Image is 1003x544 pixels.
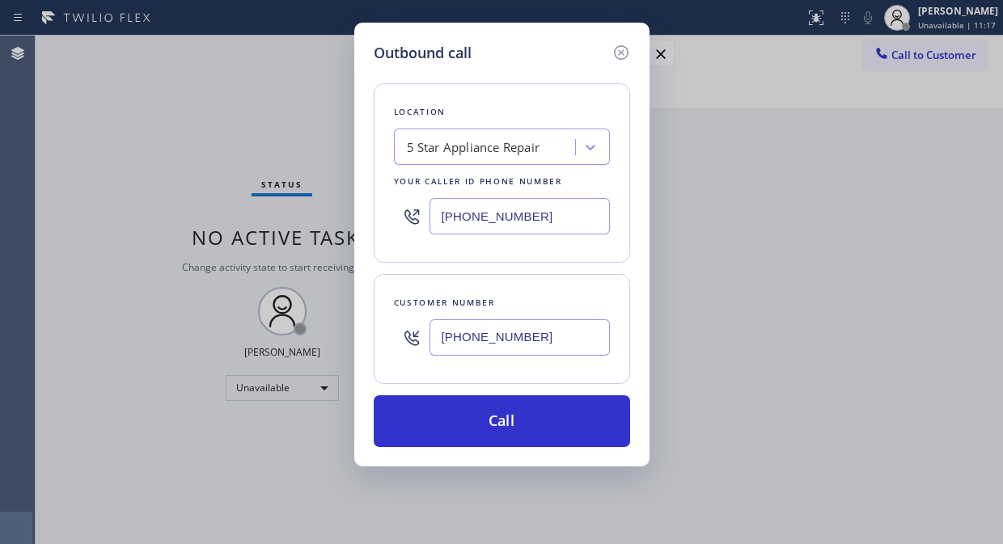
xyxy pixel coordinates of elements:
[394,173,610,190] div: Your caller id phone number
[430,198,610,234] input: (123) 456-7890
[394,103,610,120] div: Location
[407,138,540,157] div: 5 Star Appliance Repair
[374,395,630,447] button: Call
[394,294,610,311] div: Customer number
[430,319,610,356] input: (123) 456-7890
